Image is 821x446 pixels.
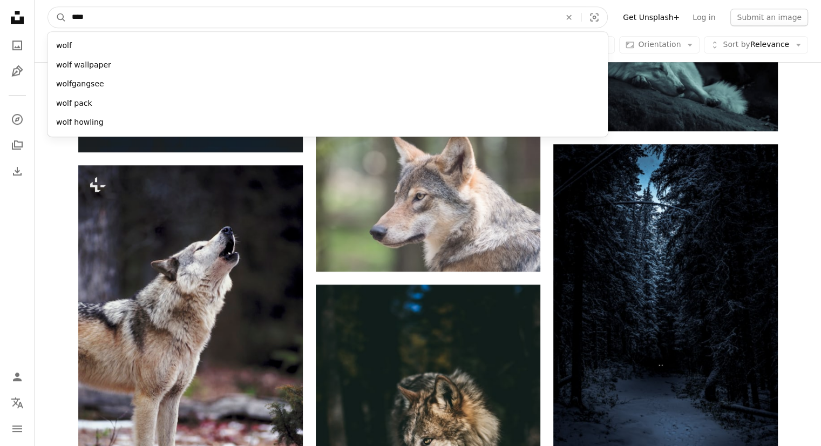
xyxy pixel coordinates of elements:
[704,37,808,54] button: Sort byRelevance
[6,60,28,82] a: Illustrations
[6,366,28,388] a: Log in / Sign up
[6,418,28,440] button: Menu
[316,192,540,201] a: adult tan German shepherd
[616,9,686,26] a: Get Unsplash+
[6,35,28,56] a: Photos
[48,75,608,94] div: wolfgangsee
[48,7,66,28] button: Search Unsplash
[48,6,608,28] form: Find visuals sitewide
[316,122,540,272] img: adult tan German shepherd
[48,36,608,56] div: wolf
[6,109,28,130] a: Explore
[686,9,722,26] a: Log in
[6,134,28,156] a: Collections
[723,40,750,49] span: Sort by
[638,40,681,49] span: Orientation
[48,56,608,75] div: wolf wallpaper
[553,307,778,317] a: landscape photography of forest
[6,160,28,182] a: Download History
[78,329,303,339] a: a wolf standing in a forest looking up at the sky
[581,7,607,28] button: Visual search
[6,392,28,414] button: Language
[557,7,581,28] button: Clear
[723,40,789,51] span: Relevance
[730,9,808,26] button: Submit an image
[48,94,608,113] div: wolf pack
[48,113,608,132] div: wolf howling
[619,37,700,54] button: Orientation
[6,6,28,30] a: Home — Unsplash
